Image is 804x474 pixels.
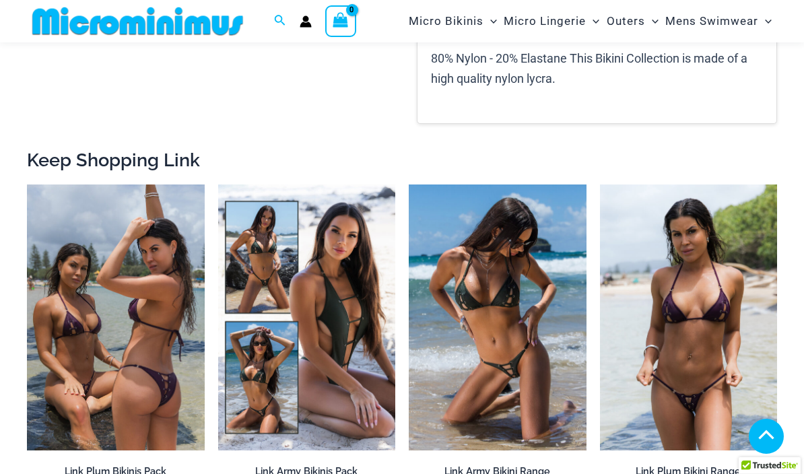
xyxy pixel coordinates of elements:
[504,4,586,38] span: Micro Lingerie
[409,184,587,450] img: Link Army 3070 Tri Top 2031 Cheeky 08
[500,4,603,38] a: Micro LingerieMenu ToggleMenu Toggle
[300,15,312,28] a: Account icon link
[483,4,497,38] span: Menu Toggle
[274,13,286,30] a: Search icon link
[586,4,599,38] span: Menu Toggle
[662,4,775,38] a: Mens SwimwearMenu ToggleMenu Toggle
[218,184,396,450] a: Link Army PackLink Army 3070 Tri Top 2031 Cheeky 06Link Army 3070 Tri Top 2031 Cheeky 06
[603,4,662,38] a: OutersMenu ToggleMenu Toggle
[325,5,356,36] a: View Shopping Cart, empty
[27,148,777,172] h2: Keep Shopping Link
[645,4,659,38] span: Menu Toggle
[600,184,778,450] img: Link Plum 3070 Tri Top 4580 Micro 01
[409,184,587,450] a: Link Army 3070 Tri Top 2031 Cheeky 08Link Army 3070 Tri Top 2031 Cheeky 10Link Army 3070 Tri Top ...
[758,4,772,38] span: Menu Toggle
[600,184,778,450] a: Link Plum 3070 Tri Top 4580 Micro 01Link Plum 3070 Tri Top 4580 Micro 05Link Plum 3070 Tri Top 45...
[27,6,248,36] img: MM SHOP LOGO FLAT
[218,184,396,450] img: Link Army Pack
[607,4,645,38] span: Outers
[665,4,758,38] span: Mens Swimwear
[409,4,483,38] span: Micro Bikinis
[403,2,777,40] nav: Site Navigation
[27,184,205,450] img: Bikini Pack Plum
[405,4,500,38] a: Micro BikinisMenu ToggleMenu Toggle
[431,48,763,88] p: 80% Nylon - 20% Elastane This Bikini Collection is made of a high quality nylon lycra.
[27,184,205,450] a: Bikini Pack PlumLink Plum 3070 Tri Top 4580 Micro 04Link Plum 3070 Tri Top 4580 Micro 04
